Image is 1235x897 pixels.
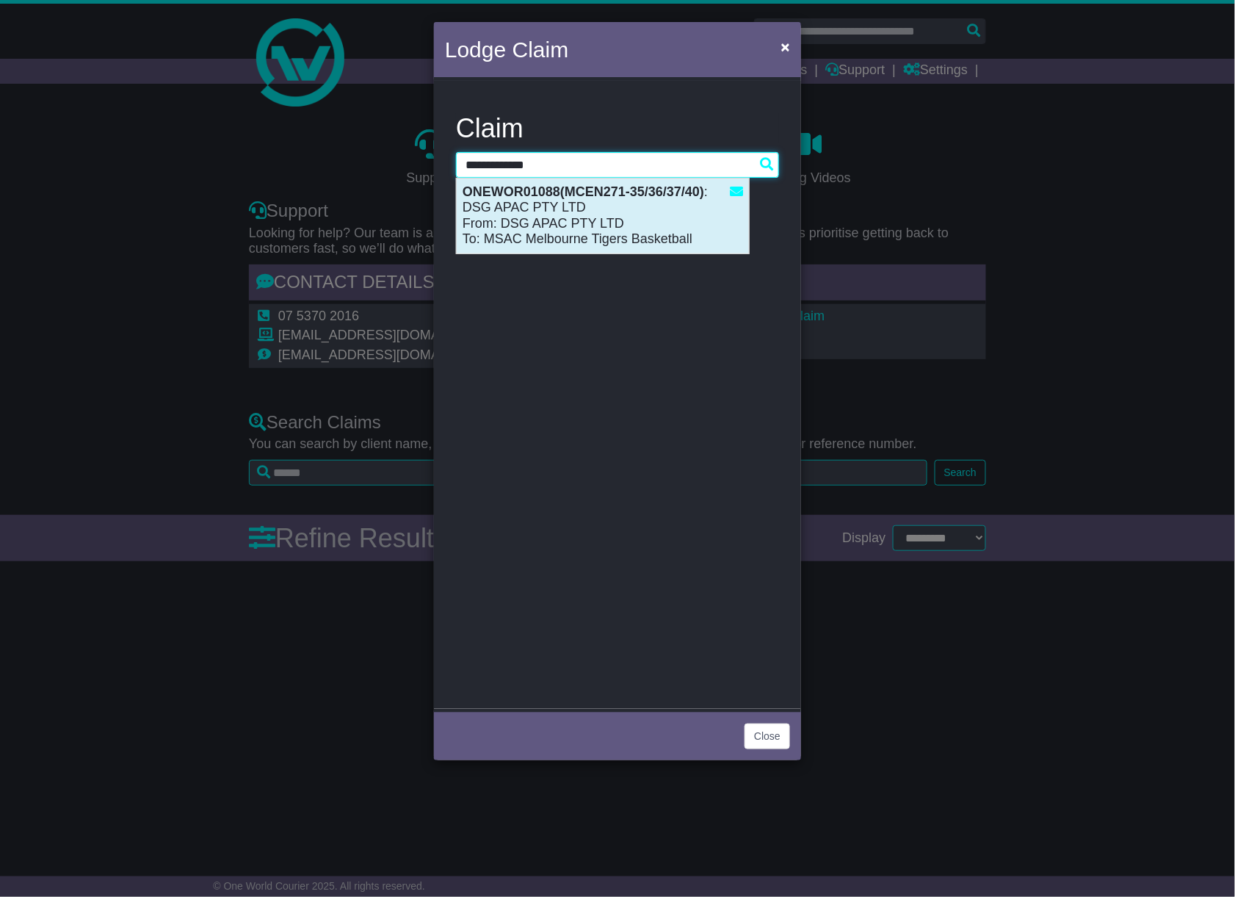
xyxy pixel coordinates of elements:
[445,33,568,66] h4: Lodge Claim
[457,179,749,253] div: : DSG APAC PTY LTD From: DSG APAC PTY LTD To: MSAC Melbourne Tigers Basketball
[781,38,790,55] span: ×
[774,32,797,62] button: Close
[463,184,704,199] strong: ONEWOR01088(MCEN271-35/36/37/40)
[745,724,790,749] button: Close
[456,114,779,143] h3: Claim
